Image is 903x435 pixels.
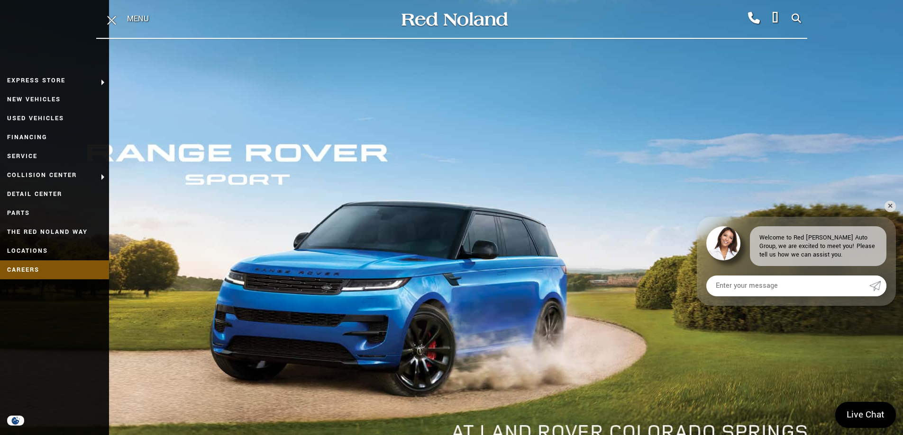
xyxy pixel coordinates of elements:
input: Enter your message [706,275,869,296]
img: Opt-Out Icon [5,416,27,426]
a: Live Chat [835,402,896,428]
img: Red Noland Auto Group [400,11,509,27]
img: Agent profile photo [706,226,740,260]
div: Welcome to Red [PERSON_NAME] Auto Group, we are excited to meet you! Please tell us how we can as... [750,226,886,266]
span: Live Chat [842,408,889,421]
section: Click to Open Cookie Consent Modal [5,416,27,426]
a: Submit [869,275,886,296]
